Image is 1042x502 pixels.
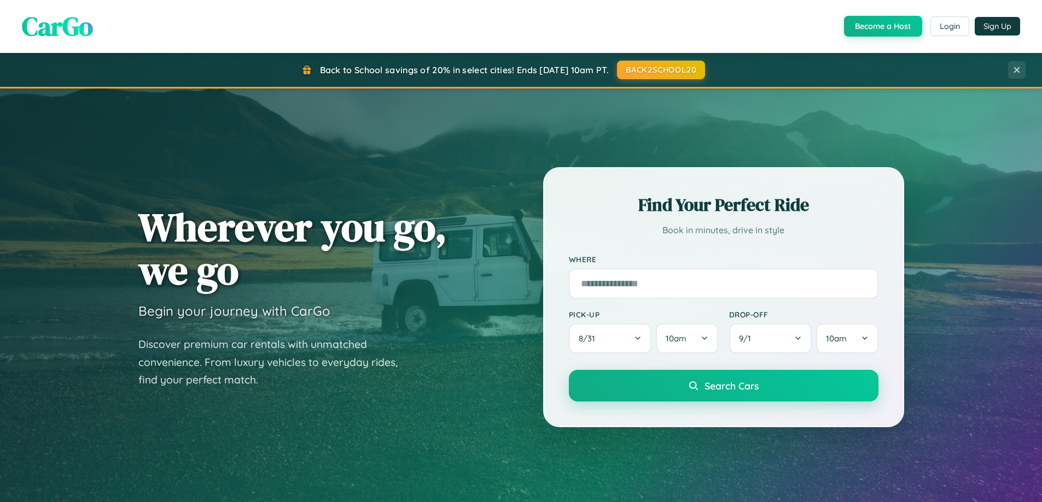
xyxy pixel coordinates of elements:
button: 8/31 [569,323,652,353]
span: Search Cars [705,380,759,392]
button: 9/1 [729,323,812,353]
button: BACK2SCHOOL20 [617,61,705,79]
button: Search Cars [569,370,878,401]
button: Become a Host [844,16,922,37]
label: Pick-up [569,310,718,319]
span: Back to School savings of 20% in select cities! Ends [DATE] 10am PT. [320,64,609,75]
h3: Begin your journey with CarGo [138,303,330,319]
label: Drop-off [729,310,878,319]
label: Where [569,255,878,264]
span: 10am [826,333,847,344]
span: 8 / 31 [579,333,601,344]
button: 10am [656,323,718,353]
span: 10am [666,333,686,344]
h1: Wherever you go, we go [138,205,447,292]
button: 10am [816,323,878,353]
button: Sign Up [975,17,1020,36]
span: 9 / 1 [739,333,756,344]
p: Discover premium car rentals with unmatched convenience. From luxury vehicles to everyday rides, ... [138,335,412,389]
h2: Find Your Perfect Ride [569,193,878,217]
p: Book in minutes, drive in style [569,222,878,238]
span: CarGo [22,8,93,44]
button: Login [930,16,969,36]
